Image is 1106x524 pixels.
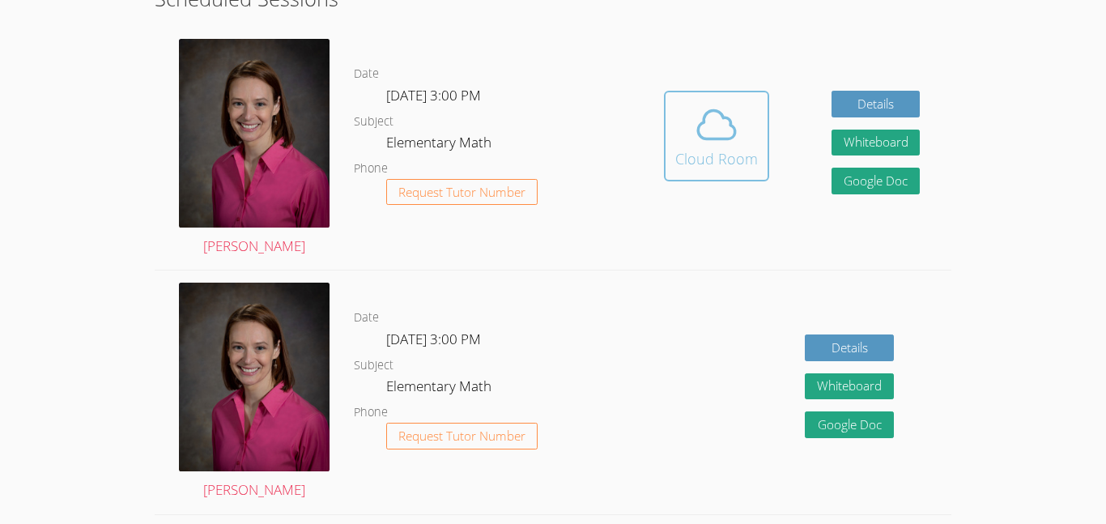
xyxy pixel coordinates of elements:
[832,130,921,156] button: Whiteboard
[386,375,495,403] dd: Elementary Math
[805,334,894,361] a: Details
[354,64,379,84] dt: Date
[832,168,921,194] a: Google Doc
[386,179,538,206] button: Request Tutor Number
[354,159,388,179] dt: Phone
[354,112,393,132] dt: Subject
[354,308,379,328] dt: Date
[805,411,894,438] a: Google Doc
[179,39,330,258] a: [PERSON_NAME]
[805,373,894,400] button: Whiteboard
[354,356,393,376] dt: Subject
[398,430,525,442] span: Request Tutor Number
[398,186,525,198] span: Request Tutor Number
[386,131,495,159] dd: Elementary Math
[386,330,481,348] span: [DATE] 3:00 PM
[354,403,388,423] dt: Phone
[664,91,769,181] button: Cloud Room
[179,283,330,471] img: Miller_Becky_headshot%20(3).jpg
[386,423,538,449] button: Request Tutor Number
[832,91,921,117] a: Details
[179,39,330,227] img: Miller_Becky_headshot%20(3).jpg
[179,283,330,501] a: [PERSON_NAME]
[675,147,758,170] div: Cloud Room
[386,86,481,104] span: [DATE] 3:00 PM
